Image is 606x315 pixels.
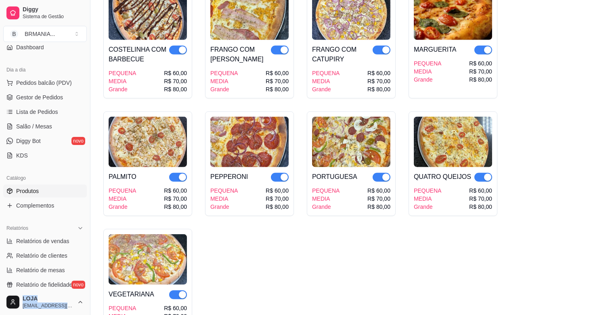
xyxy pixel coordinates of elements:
div: Grande [414,76,441,84]
div: FRANGO COM [PERSON_NAME] [210,45,271,64]
div: R$ 80,00 [367,85,390,93]
span: Relatório de clientes [16,252,67,260]
div: FRANGO COM CATUPIRY [312,45,373,64]
a: Lista de Pedidos [3,105,87,118]
button: Select a team [3,26,87,42]
div: MEDIA [210,77,238,85]
button: LOJA[EMAIL_ADDRESS][DOMAIN_NAME] [3,292,87,312]
div: R$ 80,00 [469,76,492,84]
div: PALMITO [109,172,136,182]
div: R$ 60,00 [469,187,492,195]
div: R$ 80,00 [469,203,492,211]
div: MEDIA [109,195,136,203]
div: R$ 80,00 [266,85,289,93]
div: R$ 70,00 [266,195,289,203]
div: Dia a dia [3,63,87,76]
div: PORTUGUESA [312,172,357,182]
span: Pedidos balcão (PDV) [16,79,72,87]
div: R$ 70,00 [164,195,187,203]
div: R$ 80,00 [164,203,187,211]
span: Complementos [16,202,54,210]
div: R$ 80,00 [164,85,187,93]
span: Salão / Mesas [16,122,52,130]
a: Relatório de mesas [3,264,87,277]
span: Relatórios [6,225,28,231]
img: product-image [109,117,187,167]
div: MEDIA [312,77,340,85]
div: R$ 70,00 [469,195,492,203]
div: R$ 70,00 [367,195,390,203]
div: R$ 60,00 [164,187,187,195]
span: Lista de Pedidos [16,108,58,116]
div: PEQUENA [312,69,340,77]
span: B [10,30,18,38]
div: Grande [414,203,441,211]
div: PEQUENA [109,304,136,312]
a: Dashboard [3,41,87,54]
div: R$ 80,00 [266,203,289,211]
div: R$ 70,00 [266,77,289,85]
span: Relatórios de vendas [16,237,69,245]
div: MEDIA [414,195,441,203]
div: Grande [312,85,340,93]
a: DiggySistema de Gestão [3,3,87,23]
div: PEQUENA [312,187,340,195]
img: product-image [312,117,390,167]
a: KDS [3,149,87,162]
div: PEQUENA [210,69,238,77]
span: Relatório de fidelidade [16,281,72,289]
a: Relatórios de vendas [3,235,87,248]
span: Diggy Bot [16,137,41,145]
a: Complementos [3,199,87,212]
div: R$ 60,00 [266,187,289,195]
div: PEQUENA [109,187,136,195]
div: PEQUENA [109,69,136,77]
span: Diggy [23,6,84,13]
span: [EMAIL_ADDRESS][DOMAIN_NAME] [23,302,74,309]
div: QUATRO QUEIJOS [414,172,471,182]
div: MARGUERITA [414,45,456,55]
span: LOJA [23,295,74,302]
span: Relatório de mesas [16,266,65,274]
div: Grande [109,203,136,211]
div: R$ 60,00 [367,187,390,195]
a: Diggy Botnovo [3,134,87,147]
div: Grande [210,85,238,93]
div: Grande [210,203,238,211]
div: Catálogo [3,172,87,185]
span: Produtos [16,187,39,195]
a: Gestor de Pedidos [3,91,87,104]
div: MEDIA [210,195,238,203]
div: R$ 60,00 [266,69,289,77]
div: MEDIA [109,77,136,85]
div: PEQUENA [414,187,441,195]
button: Pedidos balcão (PDV) [3,76,87,89]
div: Grande [109,85,136,93]
div: Grande [312,203,340,211]
div: PEQUENA [414,59,441,67]
div: R$ 60,00 [164,304,187,312]
div: PEQUENA [210,187,238,195]
div: R$ 60,00 [367,69,390,77]
div: R$ 70,00 [367,77,390,85]
div: R$ 70,00 [164,77,187,85]
a: Relatório de clientes [3,249,87,262]
div: R$ 60,00 [469,59,492,67]
div: R$ 60,00 [164,69,187,77]
img: product-image [210,117,289,167]
a: Salão / Mesas [3,120,87,133]
span: Gestor de Pedidos [16,93,63,101]
span: Dashboard [16,43,44,51]
div: R$ 80,00 [367,203,390,211]
div: PEPPERONI [210,172,248,182]
div: R$ 70,00 [469,67,492,76]
div: MEDIA [312,195,340,203]
div: BRMANIA ... [25,30,55,38]
a: Produtos [3,185,87,197]
img: product-image [414,117,492,167]
div: VEGETARIANA [109,290,154,299]
img: product-image [109,234,187,285]
div: MEDIA [414,67,441,76]
div: COSTELINHA COM BARBECUE [109,45,169,64]
span: KDS [16,151,28,160]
